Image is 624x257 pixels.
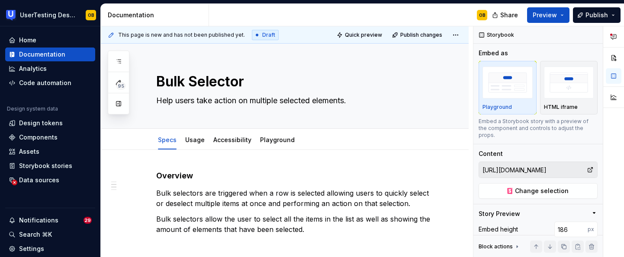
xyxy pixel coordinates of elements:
button: placeholderHTML iframe [540,61,598,114]
a: Documentation [5,48,95,61]
div: Code automation [19,79,71,87]
span: Change selection [515,187,569,195]
div: Playground [257,130,298,149]
button: Notifications29 [5,213,95,227]
button: Change selection [479,183,598,199]
div: Content [479,149,503,158]
div: Documentation [108,11,205,19]
textarea: Bulk Selector [154,71,432,92]
div: Search ⌘K [19,230,52,239]
p: Playground [482,104,512,111]
div: Notifications [19,216,58,225]
a: Accessibility [213,136,251,143]
div: Design system data [7,105,58,112]
button: Preview [527,7,569,23]
a: Code automation [5,76,95,90]
p: HTML iframe [544,104,578,111]
div: Specs [154,130,180,149]
div: UserTesting Design System [20,11,75,19]
a: Components [5,130,95,144]
a: Home [5,33,95,47]
div: Storybook stories [19,162,72,170]
a: Design tokens [5,116,95,130]
a: Specs [158,136,177,143]
input: Auto [554,222,588,237]
span: Draft [262,32,275,38]
div: Analytics [19,64,47,73]
img: placeholder [544,67,594,98]
div: Home [19,36,36,44]
p: Bulk selectors are triggered when a row is selected allowing users to quickly select or deselect ... [156,188,434,209]
a: Usage [185,136,205,143]
button: Publish changes [389,29,446,41]
div: Usage [182,130,208,149]
a: Assets [5,145,95,159]
div: Block actions [479,243,513,250]
span: Publish changes [400,32,442,38]
div: Embed height [479,225,518,234]
span: Publish [585,11,608,19]
a: Settings [5,242,95,256]
div: Settings [19,244,44,253]
div: Embed as [479,49,508,57]
span: This page is new and has not been published yet. [118,32,245,38]
h4: Overview [156,171,434,181]
div: Accessibility [210,130,255,149]
div: Data sources [19,176,59,184]
div: Components [19,133,58,142]
div: Design tokens [19,119,63,127]
button: Story Preview [479,209,598,218]
button: Share [488,7,524,23]
a: Storybook stories [5,159,95,173]
button: UserTesting Design SystemOB [2,6,99,24]
a: Playground [260,136,295,143]
button: Search ⌘K [5,228,95,241]
button: Publish [573,7,621,23]
a: Data sources [5,173,95,187]
img: 41adf70f-fc1c-4662-8e2d-d2ab9c673b1b.png [6,10,16,20]
span: Preview [533,11,557,19]
div: Story Preview [479,209,520,218]
div: Assets [19,147,39,156]
div: Documentation [19,50,65,59]
p: px [588,226,594,233]
span: Quick preview [345,32,382,38]
div: OB [479,12,486,19]
p: Bulk selectors allow the user to select all the items in the list as well as showing the amount o... [156,214,434,235]
span: 29 [84,217,92,224]
button: Quick preview [334,29,386,41]
a: Analytics [5,62,95,76]
img: placeholder [482,67,533,98]
div: OB [88,12,94,19]
button: placeholderPlayground [479,61,537,114]
textarea: Help users take action on multiple selected elements. [154,94,432,108]
span: 95 [116,82,125,89]
div: Embed a Storybook story with a preview of the component and controls to adjust the props. [479,118,598,139]
span: Share [500,11,518,19]
div: Block actions [479,241,521,253]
